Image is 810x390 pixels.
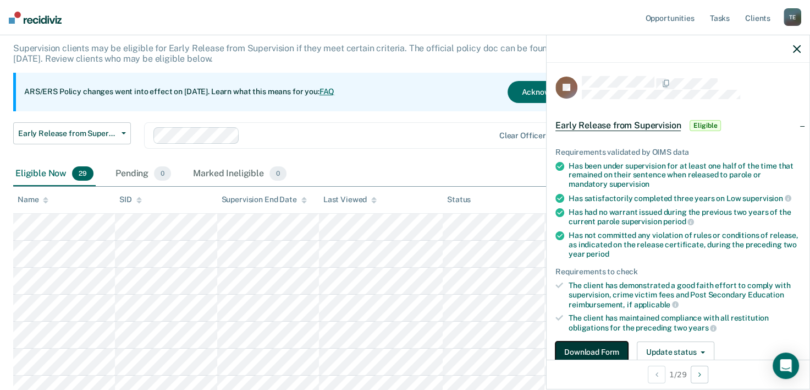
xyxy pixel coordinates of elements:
div: Supervision End Date [222,195,307,204]
button: Update status [637,342,714,364]
div: Requirements validated by OIMS data [555,148,801,157]
span: Early Release from Supervision [555,120,681,131]
div: Last Viewed [323,195,377,204]
span: 29 [72,166,93,181]
div: Eligible Now [13,162,96,186]
a: Navigate to form link [555,342,632,364]
div: Marked Ineligible [191,162,289,186]
span: Eligible [690,120,721,131]
div: SID [119,195,142,204]
div: Open Intercom Messenger [773,353,799,379]
img: Recidiviz [9,12,62,24]
span: Early Release from Supervision [18,129,117,138]
div: Pending [113,162,173,186]
div: Requirements to check [555,267,801,277]
span: supervision [742,194,791,203]
p: Supervision clients may be eligible for Early Release from Supervision if they meet certain crite... [13,43,606,64]
span: supervision [609,180,649,188]
span: years [688,323,717,332]
div: Has had no warrant issued during the previous two years of the current parole supervision [569,208,801,226]
div: Early Release from SupervisionEligible [547,108,809,143]
span: 0 [154,166,171,181]
div: Clear officers [499,131,550,140]
div: Name [18,195,48,204]
p: ARS/ERS Policy changes went into effect on [DATE]. Learn what this means for you: [24,86,334,97]
span: applicable [634,300,679,309]
span: period [586,250,609,258]
div: 1 / 29 [547,360,809,389]
button: Previous Opportunity [648,366,665,383]
div: The client has maintained compliance with all restitution obligations for the preceding two [569,313,801,332]
span: 0 [269,166,286,181]
button: Acknowledge & Close [508,81,612,103]
div: The client has demonstrated a good faith effort to comply with supervision, crime victim fees and... [569,281,801,309]
a: FAQ [319,87,335,96]
span: period [663,217,694,226]
div: Has not committed any violation of rules or conditions of release, as indicated on the release ce... [569,231,801,258]
button: Download Form [555,342,628,364]
button: Next Opportunity [691,366,708,383]
div: T E [784,8,801,26]
div: Has satisfactorily completed three years on Low [569,193,801,203]
div: Status [447,195,471,204]
div: Has been under supervision for at least one half of the time that remained on their sentence when... [569,161,801,189]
